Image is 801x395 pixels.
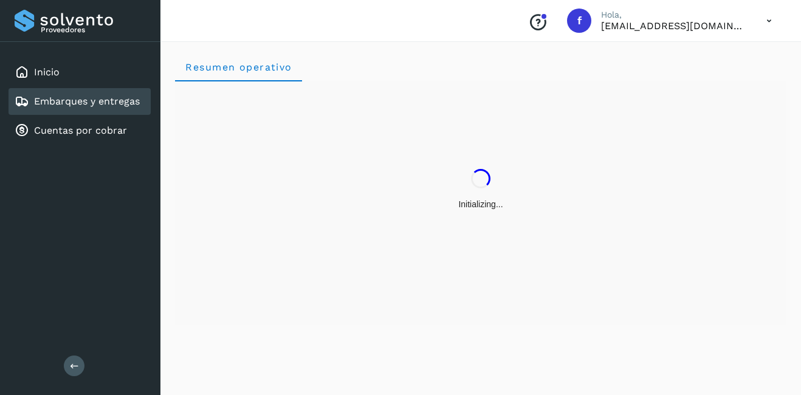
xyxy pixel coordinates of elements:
[9,59,151,86] div: Inicio
[34,95,140,107] a: Embarques y entregas
[185,61,292,73] span: Resumen operativo
[34,125,127,136] a: Cuentas por cobrar
[601,10,747,20] p: Hola,
[9,117,151,144] div: Cuentas por cobrar
[601,20,747,32] p: facturacion@protransport.com.mx
[9,88,151,115] div: Embarques y entregas
[41,26,146,34] p: Proveedores
[34,66,60,78] a: Inicio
